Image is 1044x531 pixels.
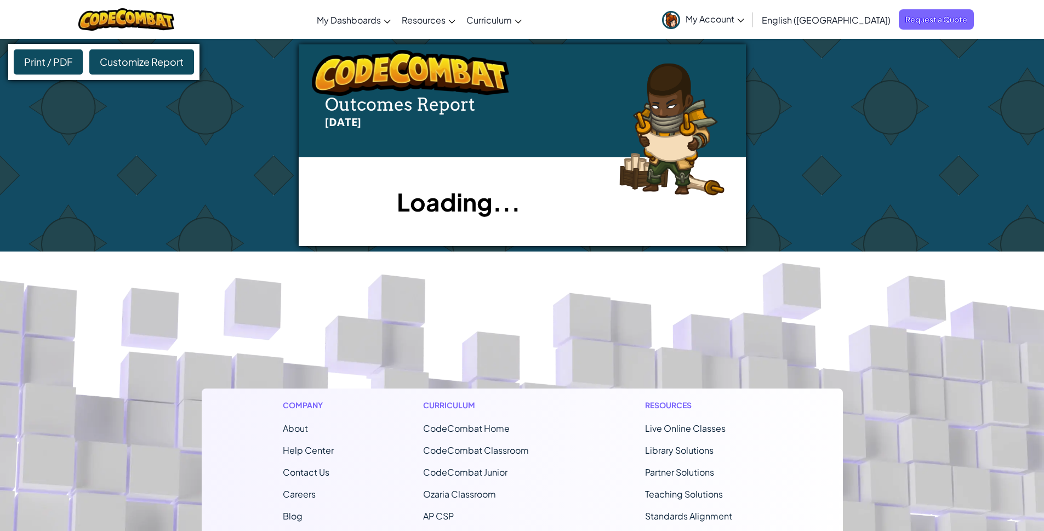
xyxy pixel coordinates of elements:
[325,115,361,129] span: [DATE]
[317,14,381,26] span: My Dashboards
[423,488,496,500] a: Ozaria Classroom
[619,63,724,196] img: arryn.png
[423,444,529,456] a: CodeCombat Classroom
[423,399,556,411] h1: Curriculum
[396,5,461,35] a: Resources
[299,185,746,219] h1: Loading...
[645,399,762,411] h1: Resources
[423,466,507,478] a: CodeCombat Junior
[657,2,750,37] a: My Account
[686,13,744,25] span: My Account
[283,466,329,478] span: Contact Us
[312,50,509,96] img: logo.png
[461,5,527,35] a: Curriculum
[283,422,308,434] a: About
[899,9,974,30] a: Request a Quote
[402,14,446,26] span: Resources
[645,466,714,478] a: Partner Solutions
[762,14,891,26] span: English ([GEOGRAPHIC_DATA])
[311,5,396,35] a: My Dashboards
[312,96,733,113] h4: Outcomes Report
[423,422,510,434] span: CodeCombat Home
[756,5,896,35] a: English ([GEOGRAPHIC_DATA])
[283,444,334,456] a: Help Center
[78,8,174,31] img: CodeCombat logo
[283,510,303,522] a: Blog
[423,510,454,522] a: AP CSP
[283,488,316,500] a: Careers
[100,55,184,68] span: Customize Report
[645,444,714,456] a: Library Solutions
[466,14,512,26] span: Curriculum
[645,422,726,434] a: Live Online Classes
[645,488,723,500] a: Teaching Solutions
[645,510,732,522] a: Standards Alignment
[662,11,680,29] img: avatar
[14,49,83,75] div: Print / PDF
[283,399,334,411] h1: Company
